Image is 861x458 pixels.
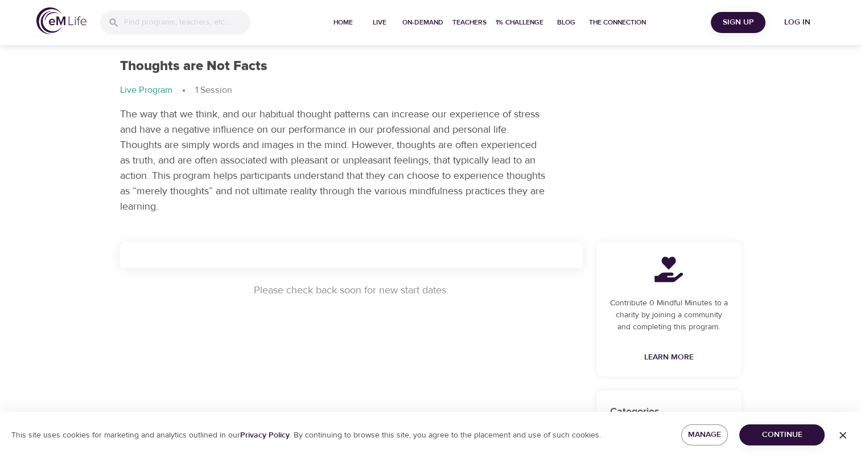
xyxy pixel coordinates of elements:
[553,17,580,28] span: Blog
[748,428,815,442] span: Continue
[36,7,86,34] img: logo
[402,17,443,28] span: On-Demand
[715,15,761,30] span: Sign Up
[240,430,290,440] a: Privacy Policy
[589,17,646,28] span: The Connection
[644,350,694,365] span: Learn More
[739,424,825,445] button: Continue
[120,84,172,97] p: Live Program
[120,58,267,75] h1: Thoughts are Not Facts
[120,84,741,97] nav: breadcrumb
[711,12,765,33] button: Sign Up
[770,12,825,33] button: Log in
[610,297,728,333] p: Contribute 0 Mindful Minutes to a charity by joining a community and completing this program.
[690,428,719,442] span: Manage
[496,17,543,28] span: 1% Challenge
[195,84,232,97] p: 1 Session
[124,10,250,35] input: Find programs, teachers, etc...
[366,17,393,28] span: Live
[452,17,487,28] span: Teachers
[681,424,728,445] button: Manage
[120,283,583,298] p: Please check back soon for new start dates.
[329,17,357,28] span: Home
[775,15,820,30] span: Log in
[640,347,698,368] a: Learn More
[610,404,728,419] p: Categories
[120,107,547,214] p: The way that we think, and our habitual thought patterns can increase our experience of stress an...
